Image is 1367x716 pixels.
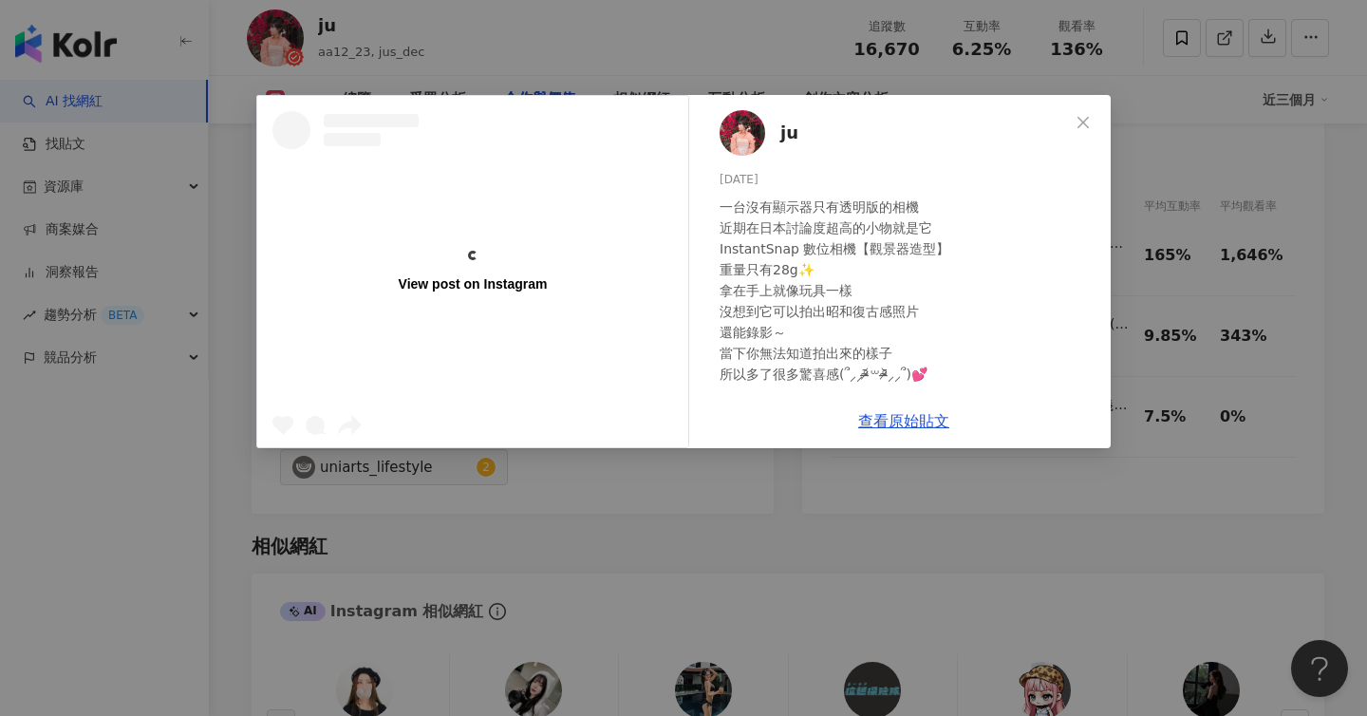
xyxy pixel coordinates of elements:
[257,96,688,447] a: View post on Instagram
[720,110,1069,156] a: KOL Avatarju
[1076,115,1091,130] span: close
[1064,104,1102,141] button: Close
[399,275,548,292] div: View post on Instagram
[858,412,949,430] a: 查看原始貼文
[780,120,798,146] span: ju
[720,171,1095,189] div: [DATE]
[720,197,1095,531] div: 一台沒有顯示器只有透明版的相機 近期在日本討論度超高的小物就是它 InstantSnap 數位相機【觀景器造型】 重量只有28g✨ 拿在手上就像玩具一樣 沒想到它可以拍出昭和復古感照片 還能錄影...
[720,110,765,156] img: KOL Avatar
